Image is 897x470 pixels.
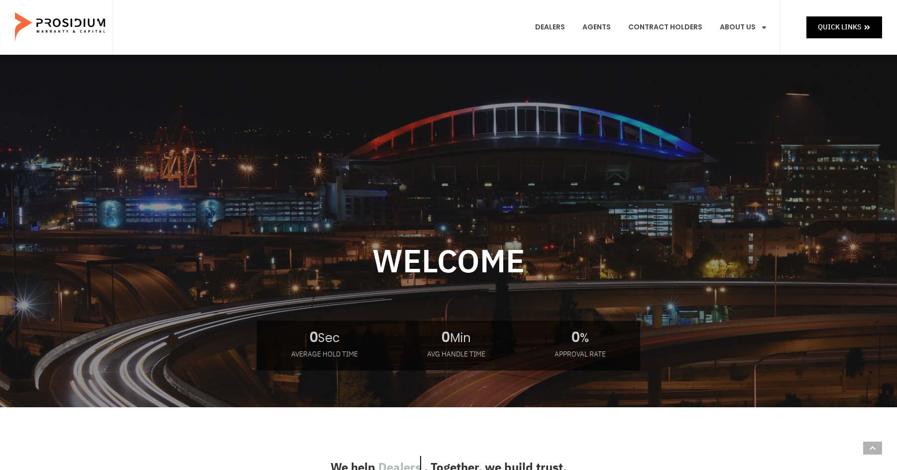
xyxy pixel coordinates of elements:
[806,16,882,38] a: Quick Links
[528,9,775,46] nav: Menu
[818,21,861,33] span: Quick Links
[528,9,572,46] a: Dealers
[712,9,775,46] a: About Us
[621,9,710,46] a: Contract Holders
[575,9,618,46] a: Agents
